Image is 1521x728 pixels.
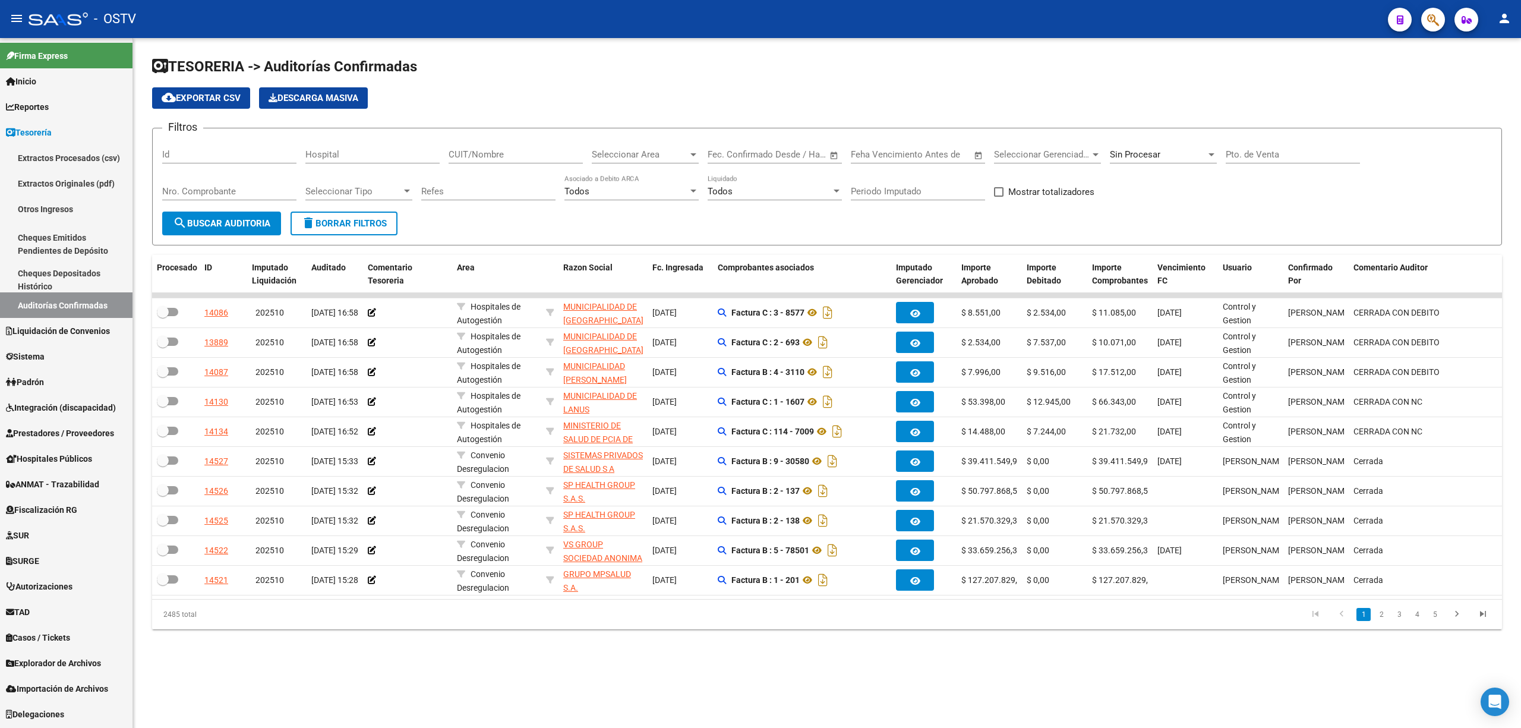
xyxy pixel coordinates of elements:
[1027,308,1066,317] span: $ 2.534,00
[828,149,841,162] button: Open calendar
[152,87,250,109] button: Exportar CSV
[152,600,420,629] div: 2485 total
[1092,397,1136,406] span: $ 66.343,00
[204,425,228,439] div: 14134
[6,503,77,516] span: Fiscalización RG
[994,149,1090,160] span: Seleccionar Gerenciador
[961,397,1005,406] span: $ 53.398,00
[6,682,108,695] span: Importación de Archivos
[311,516,358,525] span: [DATE] 15:32
[269,93,358,103] span: Descarga Masiva
[162,93,241,103] span: Exportar CSV
[204,395,228,409] div: 14130
[825,541,840,560] i: Descargar documento
[307,255,363,294] datatable-header-cell: Auditado
[173,216,187,230] mat-icon: search
[957,255,1022,294] datatable-header-cell: Importe Aprobado
[1428,608,1442,621] a: 5
[255,575,284,585] span: 202510
[311,367,358,377] span: [DATE] 16:58
[1353,427,1422,436] span: CERRADA CON NC
[1372,604,1390,625] li: page 2
[252,263,296,286] span: Imputado Liquidación
[259,87,368,109] app-download-masive: Descarga masiva de comprobantes (adjuntos)
[731,367,804,377] strong: Factura B : 4 - 3110
[1223,332,1262,395] span: Control y Gestion Hospitales Públicos (OSTV)
[563,510,635,533] span: SP HEALTH GROUP S.A.S.
[1027,546,1049,555] span: $ 0,00
[255,546,284,555] span: 202510
[708,149,756,160] input: Fecha inicio
[1288,486,1352,496] span: [PERSON_NAME]
[291,212,397,235] button: Borrar Filtros
[457,480,509,503] span: Convenio Desregulacion
[1353,397,1422,406] span: CERRADA CON NC
[1157,308,1182,317] span: [DATE]
[815,511,831,530] i: Descargar documento
[558,255,648,294] datatable-header-cell: Razon Social
[563,389,643,414] div: - 30999001005
[311,575,358,585] span: [DATE] 15:28
[204,484,228,498] div: 14526
[648,255,713,294] datatable-header-cell: Fc. Ingresada
[1283,255,1349,294] datatable-header-cell: Confirmado Por
[1157,456,1182,466] span: [DATE]
[1157,427,1182,436] span: [DATE]
[457,263,475,272] span: Area
[301,218,387,229] span: Borrar Filtros
[311,427,358,436] span: [DATE] 16:52
[1410,608,1424,621] a: 4
[6,376,44,389] span: Padrón
[1110,149,1160,160] span: Sin Procesar
[6,427,114,440] span: Prestadores / Proveedores
[1092,486,1153,496] span: $ 50.797.868,50
[563,480,635,503] span: SP HEALTH GROUP S.A.S.
[247,255,307,294] datatable-header-cell: Imputado Liquidación
[457,510,509,533] span: Convenio Desregulacion
[1426,604,1444,625] li: page 5
[1092,575,1157,585] span: $ 127.207.829,00
[1153,255,1218,294] datatable-header-cell: Vencimiento FC
[6,75,36,88] span: Inicio
[1353,367,1440,377] span: CERRADA CON DEBITO
[1027,397,1071,406] span: $ 12.945,00
[1223,263,1252,272] span: Usuario
[152,255,200,294] datatable-header-cell: Procesado
[1092,516,1153,525] span: $ 21.570.329,30
[259,87,368,109] button: Descarga Masiva
[6,324,110,338] span: Liquidación de Convenios
[173,218,270,229] span: Buscar Auditoria
[457,332,520,355] span: Hospitales de Autogestión
[731,308,804,317] strong: Factura C : 3 - 8577
[652,427,677,436] span: [DATE]
[1008,185,1094,199] span: Mostrar totalizadores
[311,486,358,496] span: [DATE] 15:32
[1092,456,1153,466] span: $ 39.411.549,90
[311,397,358,406] span: [DATE] 16:53
[200,255,247,294] datatable-header-cell: ID
[1288,308,1352,317] span: [PERSON_NAME]
[162,90,176,105] mat-icon: cloud_download
[1157,397,1182,406] span: [DATE]
[652,516,677,525] span: [DATE]
[563,540,642,563] span: VS GROUP SOCIEDAD ANONIMA
[255,397,284,406] span: 202510
[1223,361,1262,425] span: Control y Gestion Hospitales Públicos (OSTV)
[457,361,520,385] span: Hospitales de Autogestión
[1288,456,1352,466] span: [PERSON_NAME]
[652,546,677,555] span: [DATE]
[1390,604,1408,625] li: page 3
[731,427,814,436] strong: Factura C : 114 - 7009
[1223,486,1286,496] span: [PERSON_NAME]
[563,332,643,368] span: MUNICIPALIDAD DE [GEOGRAPHIC_DATA][PERSON_NAME]
[1157,546,1182,555] span: [DATE]
[1027,516,1049,525] span: $ 0,00
[563,421,633,458] span: MINISTERIO DE SALUD DE PCIA DE BSAS
[305,186,402,197] span: Seleccionar Tipo
[1288,338,1352,347] span: [PERSON_NAME]
[311,308,358,317] span: [DATE] 16:58
[563,508,643,533] div: - 30715935933
[1288,516,1352,525] span: [PERSON_NAME]
[1288,263,1333,286] span: Confirmado Por
[162,212,281,235] button: Buscar Auditoria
